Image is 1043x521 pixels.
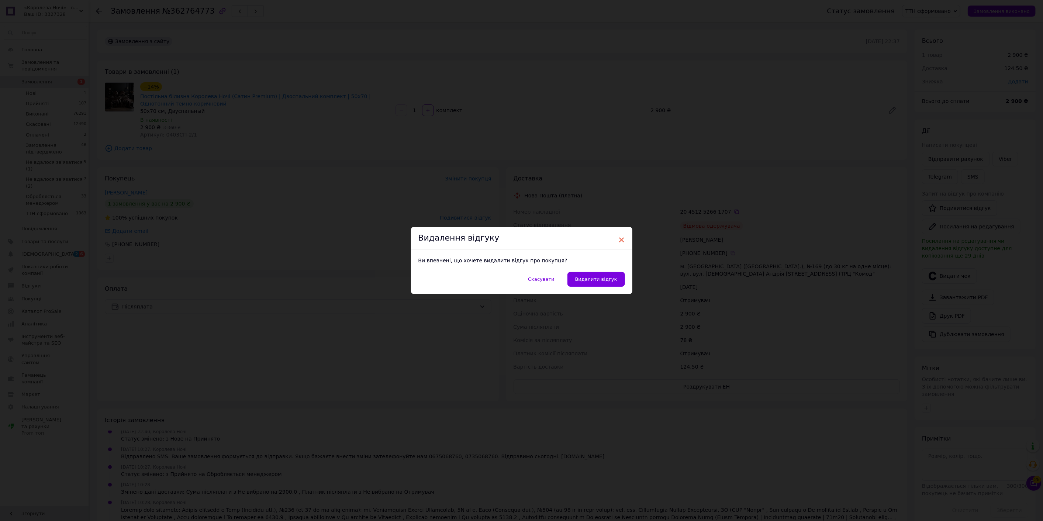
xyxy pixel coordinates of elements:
span: Ви впевнені, що хочете видалити відгук про покупця? [418,258,567,263]
button: Скасувати [520,272,562,287]
span: Видалити відгук [575,276,617,282]
span: × [618,234,625,246]
span: Скасувати [528,276,554,282]
button: Видалити відгук [567,272,625,287]
div: Видалення відгуку [411,227,632,249]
